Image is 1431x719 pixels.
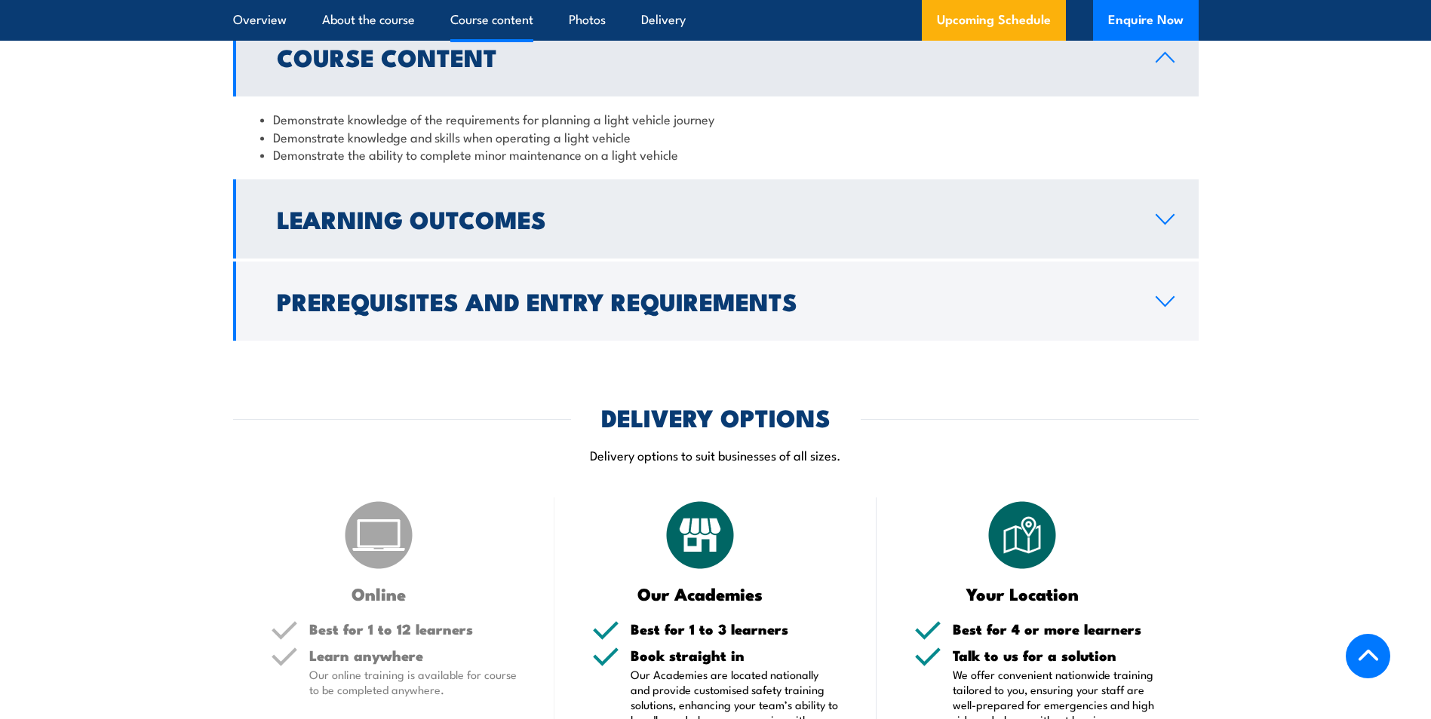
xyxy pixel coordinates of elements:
[309,648,517,662] h5: Learn anywhere
[953,622,1161,636] h5: Best for 4 or more learners
[271,585,487,602] h3: Online
[631,648,839,662] h5: Book straight in
[592,585,809,602] h3: Our Academies
[233,179,1199,259] a: Learning Outcomes
[233,262,1199,341] a: Prerequisites and Entry Requirements
[260,128,1172,145] li: Demonstrate knowledge and skills when operating a light vehicle
[914,585,1131,602] h3: Your Location
[309,667,517,697] p: Our online training is available for course to be completed anywhere.
[260,145,1172,163] li: Demonstrate the ability to complete minor maintenance on a light vehicle
[309,622,517,636] h5: Best for 1 to 12 learners
[260,110,1172,127] li: Demonstrate knowledge of the requirements for planning a light vehicle journey
[631,622,839,636] h5: Best for 1 to 3 learners
[953,648,1161,662] h5: Talk to us for a solution
[233,17,1199,96] a: Course Content
[277,46,1132,67] h2: Course Content
[277,208,1132,229] h2: Learning Outcomes
[277,290,1132,311] h2: Prerequisites and Entry Requirements
[601,406,831,427] h2: DELIVERY OPTIONS
[233,446,1199,464] p: Delivery options to suit businesses of all sizes.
